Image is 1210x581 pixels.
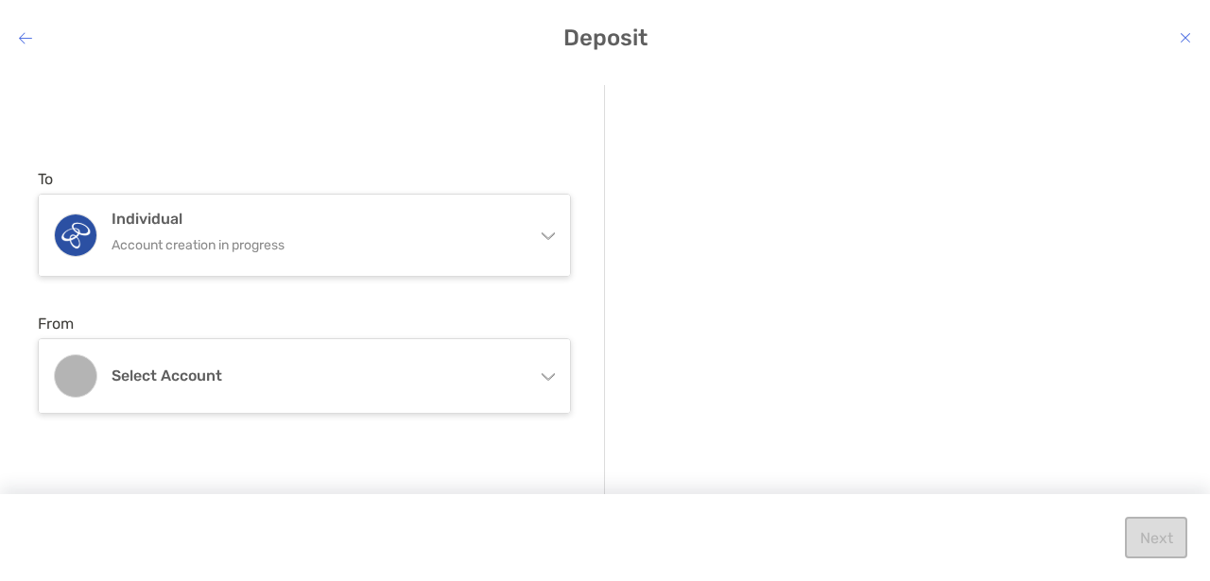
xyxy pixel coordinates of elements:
label: From [38,315,74,333]
label: To [38,170,53,188]
h4: Individual [112,210,520,228]
img: Individual [55,214,96,256]
h4: Select account [112,367,520,384]
p: Account creation in progress [112,233,520,257]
